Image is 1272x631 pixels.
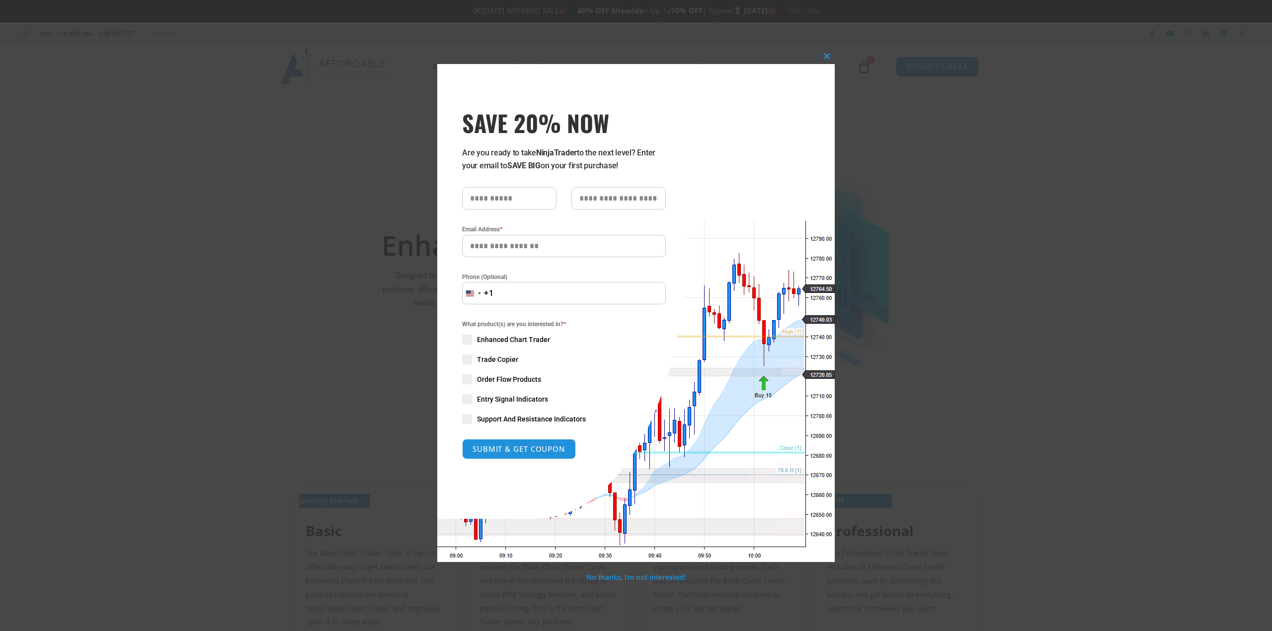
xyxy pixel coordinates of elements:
[462,272,666,282] label: Phone (Optional)
[462,439,576,459] button: SUBMIT & GET COUPON
[586,572,685,582] a: No thanks, I’m not interested!
[462,374,666,384] label: Order Flow Products
[462,335,666,345] label: Enhanced Chart Trader
[462,354,666,364] label: Trade Copier
[477,354,518,364] span: Trade Copier
[462,282,494,304] button: Selected country
[462,146,666,172] p: Are you ready to take to the next level? Enter your email to on your first purchase!
[477,374,541,384] span: Order Flow Products
[536,148,577,157] strong: NinjaTrader
[462,394,666,404] label: Entry Signal Indicators
[462,319,666,329] span: What product(s) are you interested in?
[462,414,666,424] label: Support And Resistance Indicators
[477,394,548,404] span: Entry Signal Indicators
[484,287,494,300] div: +1
[462,109,666,137] span: SAVE 20% NOW
[462,224,666,234] label: Email Address
[477,414,586,424] span: Support And Resistance Indicators
[477,335,550,345] span: Enhanced Chart Trader
[507,161,541,170] strong: SAVE BIG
